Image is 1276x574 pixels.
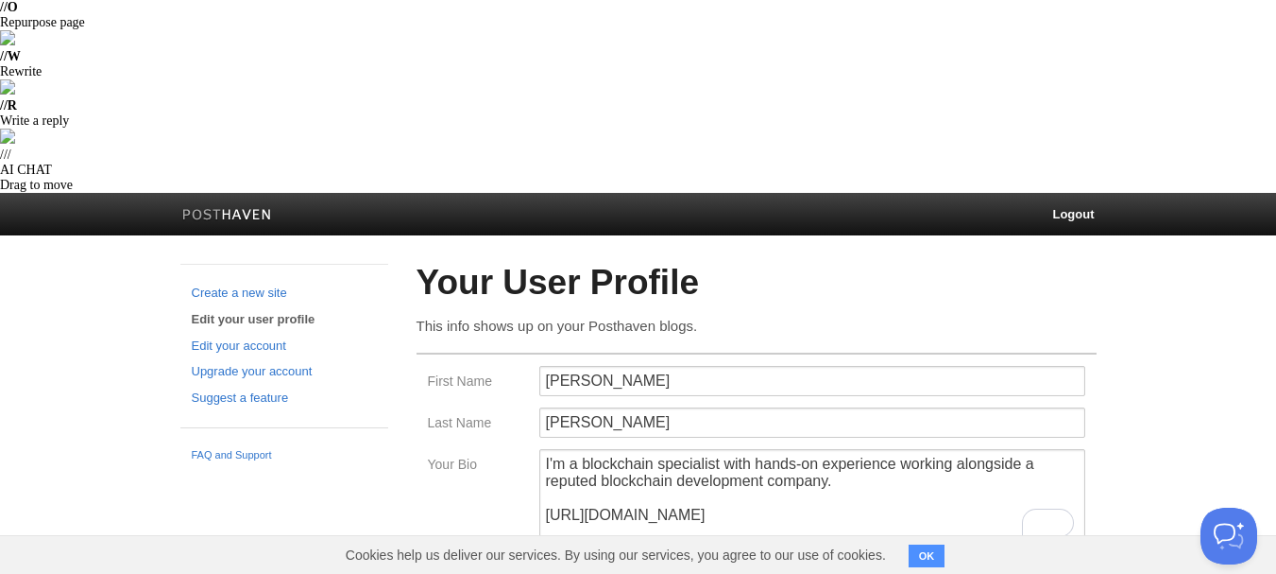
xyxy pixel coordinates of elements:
div: Domain Overview [72,112,169,124]
a: Create a new site [192,284,377,304]
label: First Name [428,374,528,392]
button: OK [909,545,945,567]
img: website_grey.svg [30,49,45,64]
a: Logout [1038,193,1108,235]
img: Posthaven-bar [182,209,272,223]
a: Upgrade your account [192,362,377,382]
label: Your Bio [428,458,528,476]
textarea: To enrich screen reader interactions, please activate Accessibility in Grammarly extension settings [539,449,1085,548]
div: v 4.0.25 [53,30,93,45]
div: Keywords by Traffic [209,112,318,124]
span: Cookies help us deliver our services. By using our services, you agree to our use of cookies. [327,536,905,574]
a: Edit your user profile [192,310,377,330]
p: This info shows up on your Posthaven blogs. [417,316,1097,336]
img: tab_domain_overview_orange.svg [51,110,66,125]
img: tab_keywords_by_traffic_grey.svg [188,110,203,125]
div: Domain: [DOMAIN_NAME] [49,49,208,64]
a: Edit your account [192,337,377,357]
a: Suggest a feature [192,389,377,409]
h2: Your User Profile [417,264,1097,303]
img: logo_orange.svg [30,30,45,45]
iframe: Help Scout Beacon - Open [1200,508,1257,565]
label: Last Name [428,416,528,434]
a: FAQ and Support [192,447,377,464]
